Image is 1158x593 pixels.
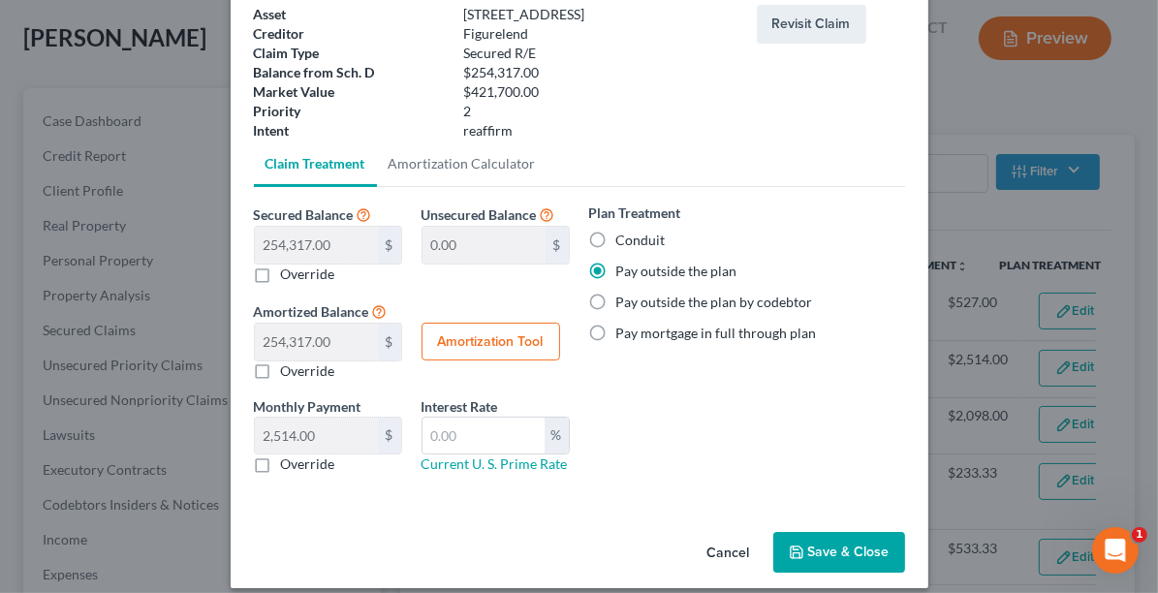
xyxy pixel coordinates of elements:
a: Amortization Calculator [377,140,548,187]
a: Claim Treatment [254,140,377,187]
label: Override [281,454,335,474]
label: Pay outside the plan by codebtor [616,293,813,312]
div: Figurelend [454,24,747,44]
input: 0.00 [255,324,378,360]
div: $ [546,227,569,264]
button: Cancel [692,534,766,573]
input: 0.00 [423,418,545,454]
div: $254,317.00 [454,63,747,82]
div: Priority [244,102,454,121]
div: Balance from Sch. D [244,63,454,82]
label: Override [281,361,335,381]
div: Asset [244,5,454,24]
iframe: Intercom live chat [1092,527,1139,574]
div: Claim Type [244,44,454,63]
div: Creditor [244,24,454,44]
span: Unsecured Balance [422,206,537,223]
div: reaffirm [454,121,747,140]
div: $ [378,227,401,264]
span: Secured Balance [254,206,354,223]
div: $ [378,324,401,360]
div: $ [378,418,401,454]
label: Conduit [616,231,666,250]
label: Pay outside the plan [616,262,737,281]
input: 0.00 [423,227,546,264]
div: 2 [454,102,747,121]
button: Revisit Claim [757,5,866,44]
a: Current U. S. Prime Rate [422,455,568,472]
div: % [545,418,569,454]
label: Plan Treatment [589,203,681,223]
div: Market Value [244,82,454,102]
label: Interest Rate [422,396,498,417]
span: 1 [1132,527,1147,543]
div: $421,700.00 [454,82,747,102]
button: Save & Close [773,532,905,573]
input: 0.00 [255,227,378,264]
label: Override [281,265,335,284]
input: 0.00 [255,418,378,454]
button: Amortization Tool [422,323,560,361]
div: [STREET_ADDRESS] [454,5,747,24]
label: Pay mortgage in full through plan [616,324,817,343]
div: Intent [244,121,454,140]
label: Monthly Payment [254,396,361,417]
span: Amortized Balance [254,303,369,320]
div: Secured R/E [454,44,747,63]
